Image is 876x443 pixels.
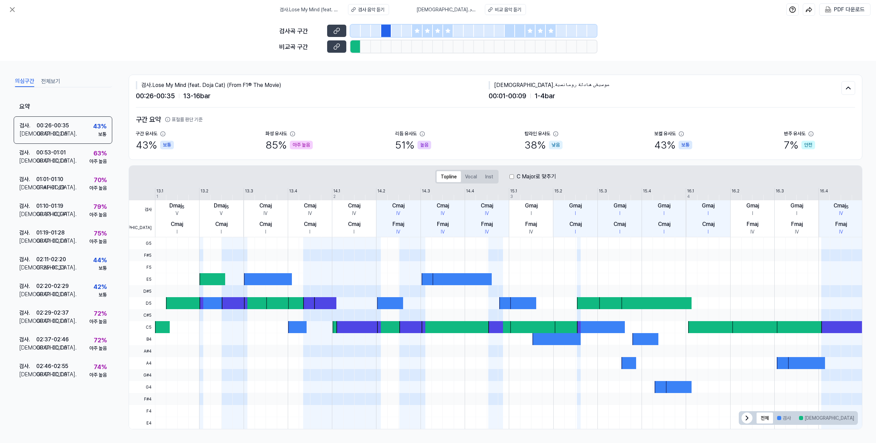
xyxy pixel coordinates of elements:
[569,220,582,228] div: Cmaj
[575,228,576,236] div: I
[129,297,155,309] span: D5
[466,188,474,194] div: 14.4
[437,171,461,182] button: Topline
[129,333,155,345] span: B4
[679,141,692,149] div: 보통
[392,220,404,228] div: Fmaj
[795,413,858,423] button: [DEMOGRAPHIC_DATA]
[19,344,36,352] div: [DEMOGRAPHIC_DATA] .
[437,220,449,228] div: Fmaj
[19,175,36,183] div: 검사 .
[19,237,36,245] div: [DEMOGRAPHIC_DATA] .
[129,219,155,237] span: [DEMOGRAPHIC_DATA]
[15,76,34,87] button: 의심구간
[280,6,340,13] span: 검사 . Lose My Mind (feat. Doja Cat) (From F1® The Movie)
[392,202,404,210] div: Cmaj
[790,202,803,210] div: Gmaj
[304,220,316,228] div: Cmaj
[89,158,107,165] div: 아주 높음
[687,188,694,194] div: 16.1
[517,173,556,181] label: C Major로 맞추기
[37,122,69,130] div: 00:26 - 00:35
[89,211,107,218] div: 아주 높음
[156,188,163,194] div: 13.1
[654,130,676,137] div: 보컬 유사도
[36,175,63,183] div: 01:01 - 01:10
[19,309,36,317] div: 검사 .
[183,91,210,101] span: 13 - 16 bar
[19,210,36,218] div: [DEMOGRAPHIC_DATA] .
[396,210,400,217] div: IV
[796,210,797,217] div: I
[619,228,620,236] div: I
[614,220,626,228] div: Cmaj
[220,210,223,217] div: V
[129,345,155,357] span: A#4
[129,321,155,333] span: C5
[94,229,107,238] div: 75 %
[353,228,355,236] div: I
[396,228,400,236] div: IV
[36,370,67,379] div: 00:01 - 00:09
[333,188,340,194] div: 14.1
[36,202,63,210] div: 01:10 - 01:19
[266,137,313,153] div: 85 %
[94,175,107,185] div: 70 %
[129,261,155,273] span: F5
[702,220,714,228] div: Cmaj
[36,264,65,272] div: 01:25 - 01:33
[129,237,155,249] span: G5
[654,137,692,153] div: 43 %
[36,255,66,264] div: 02:11 - 02:20
[19,255,36,264] div: 검사 .
[136,91,175,101] span: 00:26 - 00:35
[176,210,179,217] div: V
[529,228,533,236] div: IV
[687,193,690,200] div: 4
[99,265,107,272] div: 보통
[19,157,36,165] div: [DEMOGRAPHIC_DATA] .
[93,149,107,158] div: 63 %
[169,202,184,210] div: Dmaj
[495,6,521,13] div: 비교 음악 듣기
[37,130,68,138] div: 00:01 - 00:09
[89,318,107,325] div: 아주 높음
[834,202,849,210] div: Cmaj
[825,7,831,13] img: PDF Download
[308,210,312,217] div: IV
[658,202,670,210] div: Gmaj
[36,149,66,157] div: 00:53 - 01:01
[481,220,493,228] div: Fmaj
[19,282,36,290] div: 검사 .
[36,290,67,299] div: 00:01 - 00:09
[129,417,155,429] span: E4
[795,228,799,236] div: IV
[93,122,106,131] div: 43 %
[19,317,36,325] div: [DEMOGRAPHIC_DATA] .
[461,171,481,182] button: Vocal
[129,309,155,321] span: C#5
[156,193,158,200] div: 1
[481,171,497,182] button: Inst
[395,137,431,153] div: 51 %
[94,336,107,345] div: 72 %
[489,81,841,89] div: [DEMOGRAPHIC_DATA] . موسيقى هادئة رومانسية
[510,193,513,200] div: 3
[182,205,184,210] sub: 5
[348,4,389,15] a: 검사 음악 듣기
[352,210,356,217] div: IV
[485,228,489,236] div: IV
[20,122,37,130] div: 검사 .
[41,76,60,87] button: 전체보기
[708,228,709,236] div: I
[746,202,759,210] div: Gmaj
[201,188,208,194] div: 13.2
[177,228,178,236] div: I
[752,210,753,217] div: I
[569,202,582,210] div: Gmaj
[747,220,758,228] div: Fmaj
[19,149,36,157] div: 검사 .
[422,188,430,194] div: 14.3
[348,202,360,210] div: Cmaj
[531,210,532,217] div: I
